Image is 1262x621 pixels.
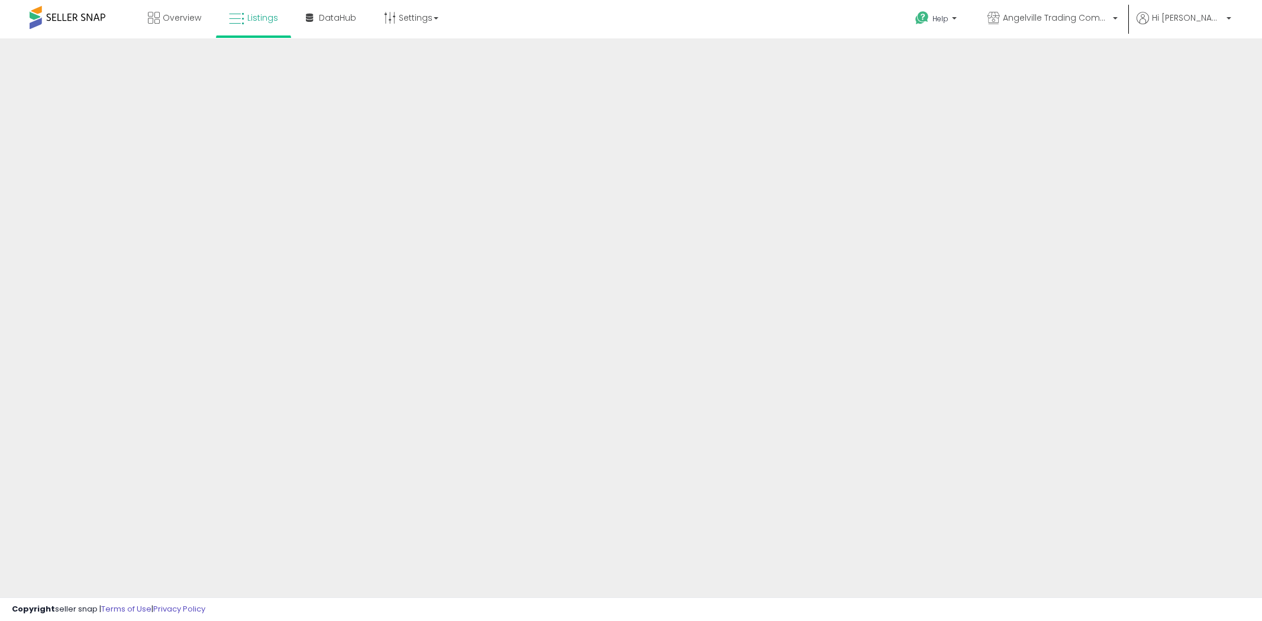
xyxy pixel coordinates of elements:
a: Help [906,2,969,38]
i: Get Help [915,11,929,25]
span: Help [932,14,948,24]
span: DataHub [319,12,356,24]
span: Angelville Trading Company [1003,12,1109,24]
a: Hi [PERSON_NAME] [1137,12,1231,38]
span: Listings [247,12,278,24]
span: Hi [PERSON_NAME] [1152,12,1223,24]
span: Overview [163,12,201,24]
